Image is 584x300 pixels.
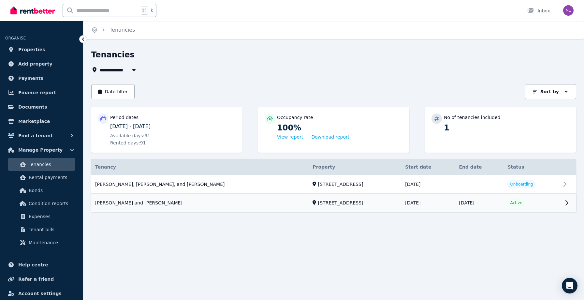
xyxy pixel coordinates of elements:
[18,46,45,53] span: Properties
[8,210,75,223] a: Expenses
[83,21,143,39] nav: Breadcrumb
[563,5,574,16] img: Nadia Lobova
[18,261,48,269] span: Help centre
[18,117,50,125] span: Marketplace
[5,57,78,70] a: Add property
[5,273,78,286] a: Refer a friend
[5,258,78,271] a: Help centre
[109,26,135,34] span: Tenancies
[8,158,75,171] a: Tenancies
[309,159,401,175] th: Property
[18,89,56,97] span: Finance report
[455,194,504,212] td: [DATE]
[110,123,236,130] p: [DATE] - [DATE]
[5,100,78,113] a: Documents
[18,60,52,68] span: Add property
[18,290,62,297] span: Account settings
[110,114,139,121] p: Period dates
[401,159,455,175] th: Start date
[540,88,559,95] p: Sort by
[455,159,504,175] th: End date
[277,123,403,133] p: 100%
[5,72,78,85] a: Payments
[91,175,576,194] a: View details for Artem Salnikov, Maksym Marchuk, and Maiia Marchuk
[110,140,146,146] span: Rented days: 91
[18,275,54,283] span: Refer a friend
[8,171,75,184] a: Rental payments
[18,103,47,111] span: Documents
[29,213,73,220] span: Expenses
[8,197,75,210] a: Condition reports
[5,43,78,56] a: Properties
[525,84,576,99] button: Sort by
[151,8,153,13] span: k
[91,50,135,60] h1: Tenancies
[5,287,78,300] a: Account settings
[527,7,550,14] div: Inbox
[29,239,73,247] span: Maintenance
[95,164,116,170] span: Tenancy
[29,173,73,181] span: Rental payments
[401,194,455,212] td: [DATE]
[444,114,500,121] p: No of tenancies included
[29,226,73,233] span: Tenant bills
[444,123,570,133] p: 1
[18,146,63,154] span: Manage Property
[110,132,150,139] span: Available days: 91
[18,132,53,140] span: Find a tenant
[277,114,313,121] p: Occupancy rate
[91,194,576,212] a: View details for Sofiia Salnikova and Artem Salnikov
[5,129,78,142] button: Find a tenant
[5,36,26,40] span: ORGANISE
[18,74,43,82] span: Payments
[29,187,73,194] span: Bonds
[29,200,73,207] span: Condition reports
[8,236,75,249] a: Maintenance
[29,160,73,168] span: Tenancies
[311,134,349,140] button: Download report
[10,6,55,15] img: RentBetter
[5,115,78,128] a: Marketplace
[277,134,303,140] button: View report
[91,84,135,99] button: Date filter
[504,159,561,175] th: Status
[8,184,75,197] a: Bonds
[562,278,577,293] div: Open Intercom Messenger
[5,143,78,157] button: Manage Property
[5,86,78,99] a: Finance report
[8,223,75,236] a: Tenant bills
